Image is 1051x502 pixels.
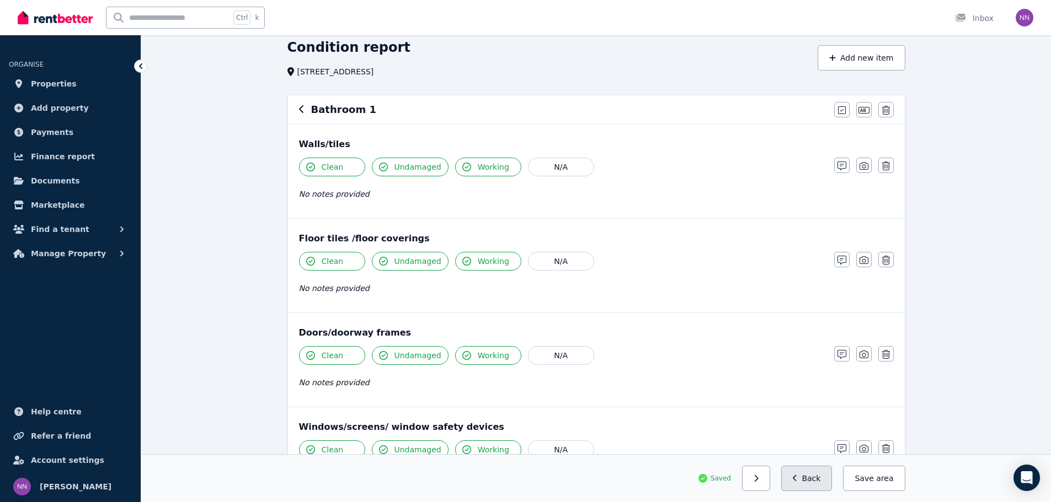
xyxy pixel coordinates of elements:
[478,350,509,361] span: Working
[876,473,893,484] span: area
[818,45,905,71] button: Add new item
[233,10,250,25] span: Ctrl
[455,158,521,176] button: Working
[40,480,111,493] span: [PERSON_NAME]
[9,425,132,447] a: Refer a friend
[31,429,91,442] span: Refer a friend
[372,440,449,459] button: Undamaged
[299,252,365,271] button: Clean
[31,198,84,212] span: Marketplace
[299,378,370,387] span: No notes provided
[18,9,93,26] img: RentBetter
[781,466,833,491] button: Back
[299,190,370,198] span: No notes provided
[9,449,132,471] a: Account settings
[299,420,894,434] div: Windows/screens/ window safety devices
[9,194,132,216] a: Marketplace
[9,218,132,240] button: Find a tenant
[9,145,132,168] a: Finance report
[528,440,594,459] button: N/A
[322,444,344,455] span: Clean
[9,121,132,143] a: Payments
[1013,465,1040,491] div: Open Intercom Messenger
[287,39,410,56] h1: Condition report
[31,77,77,90] span: Properties
[31,101,89,115] span: Add property
[299,158,365,176] button: Clean
[299,346,365,365] button: Clean
[9,73,132,95] a: Properties
[9,61,44,68] span: ORGANISE
[394,350,441,361] span: Undamaged
[455,440,521,459] button: Working
[394,444,441,455] span: Undamaged
[299,138,894,151] div: Walls/tiles
[372,252,449,271] button: Undamaged
[394,161,441,172] span: Undamaged
[955,13,994,24] div: Inbox
[394,256,441,267] span: Undamaged
[31,126,73,139] span: Payments
[9,242,132,265] button: Manage Property
[299,326,894,339] div: Doors/doorway frames
[9,97,132,119] a: Add property
[478,444,509,455] span: Working
[478,161,509,172] span: Working
[711,474,731,483] span: Saved
[255,13,259,22] span: k
[31,174,80,187] span: Documents
[31,150,95,163] span: Finance report
[322,161,344,172] span: Clean
[299,440,365,459] button: Clean
[528,252,594,271] button: N/A
[299,284,370,293] span: No notes provided
[297,66,374,77] span: [STREET_ADDRESS]
[372,346,449,365] button: Undamaged
[322,350,344,361] span: Clean
[528,158,594,176] button: N/A
[455,252,521,271] button: Working
[9,401,132,423] a: Help centre
[478,256,509,267] span: Working
[13,478,31,495] img: Ngoc Nguyen
[31,247,106,260] span: Manage Property
[372,158,449,176] button: Undamaged
[31,223,89,236] span: Find a tenant
[528,346,594,365] button: N/A
[311,102,376,117] h6: Bathroom 1
[322,256,344,267] span: Clean
[455,346,521,365] button: Working
[31,454,104,467] span: Account settings
[843,466,905,491] button: Save area
[1016,9,1033,26] img: Ngoc Nguyen
[9,170,132,192] a: Documents
[31,405,82,418] span: Help centre
[299,232,894,245] div: Floor tiles /floor coverings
